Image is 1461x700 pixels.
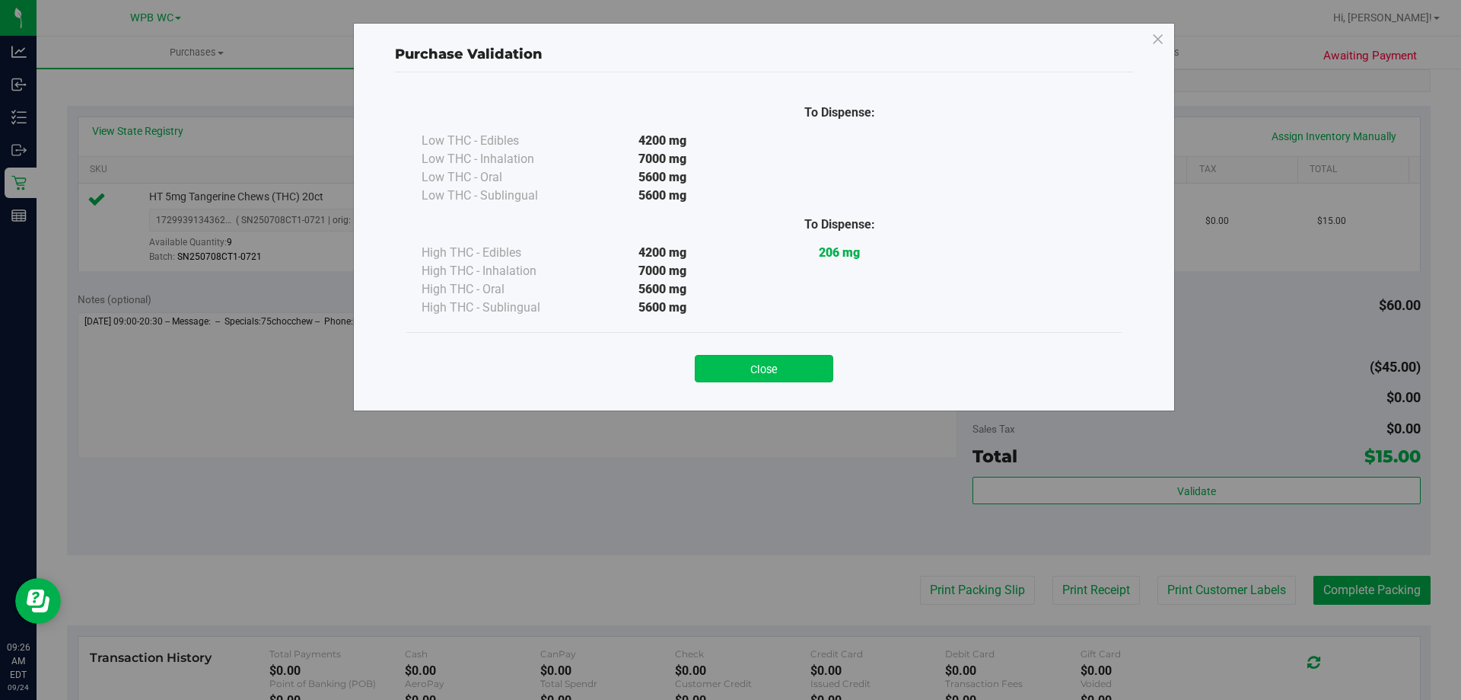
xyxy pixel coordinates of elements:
[751,216,928,234] div: To Dispense:
[574,244,751,262] div: 4200 mg
[422,299,574,317] div: High THC - Sublingual
[574,262,751,280] div: 7000 mg
[695,355,833,382] button: Close
[422,187,574,205] div: Low THC - Sublingual
[751,104,928,122] div: To Dispense:
[422,244,574,262] div: High THC - Edibles
[422,280,574,299] div: High THC - Oral
[574,280,751,299] div: 5600 mg
[819,245,860,260] strong: 206 mg
[574,150,751,168] div: 7000 mg
[422,150,574,168] div: Low THC - Inhalation
[574,299,751,317] div: 5600 mg
[574,187,751,205] div: 5600 mg
[422,262,574,280] div: High THC - Inhalation
[422,168,574,187] div: Low THC - Oral
[574,132,751,150] div: 4200 mg
[15,578,61,624] iframe: Resource center
[574,168,751,187] div: 5600 mg
[422,132,574,150] div: Low THC - Edibles
[395,46,543,62] span: Purchase Validation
